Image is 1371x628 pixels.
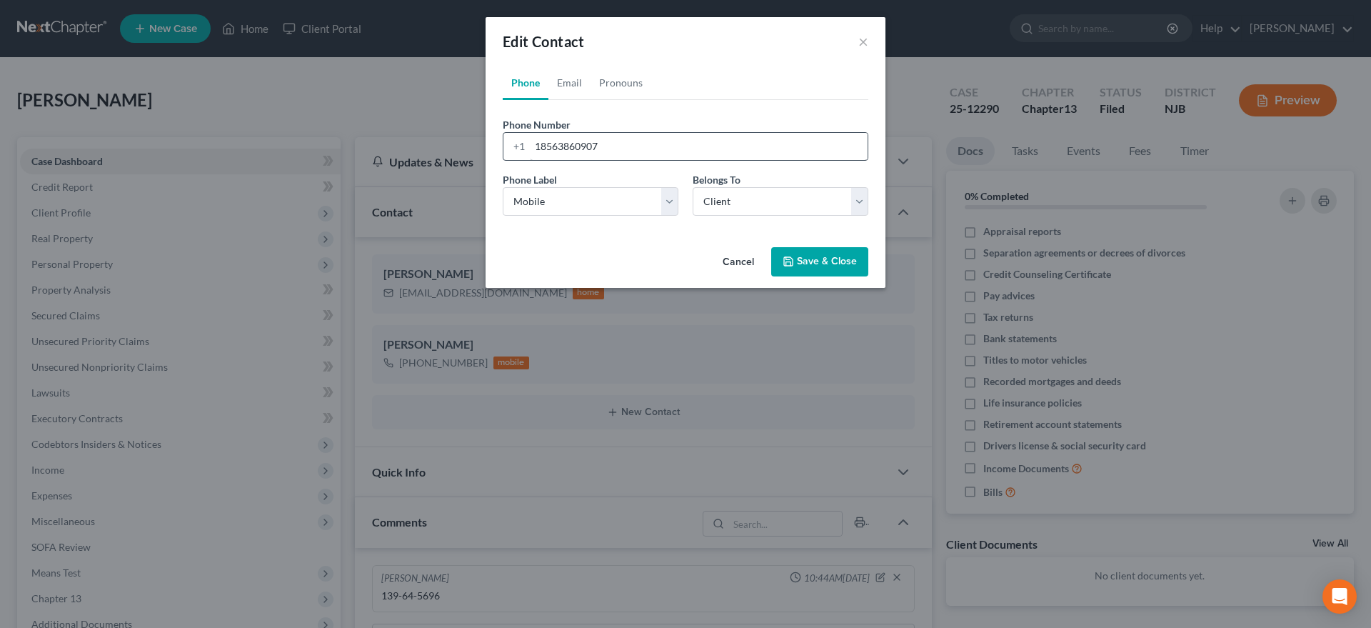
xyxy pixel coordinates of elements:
div: +1 [503,133,530,160]
span: Phone Number [503,119,571,131]
a: Phone [503,66,548,100]
button: Save & Close [771,247,868,277]
input: ###-###-#### [530,133,868,160]
button: × [858,33,868,50]
span: Belongs To [693,174,740,186]
span: Phone Label [503,174,557,186]
a: Email [548,66,591,100]
span: Edit Contact [503,33,585,50]
button: Cancel [711,249,765,277]
a: Pronouns [591,66,651,100]
div: Open Intercom Messenger [1322,579,1357,614]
